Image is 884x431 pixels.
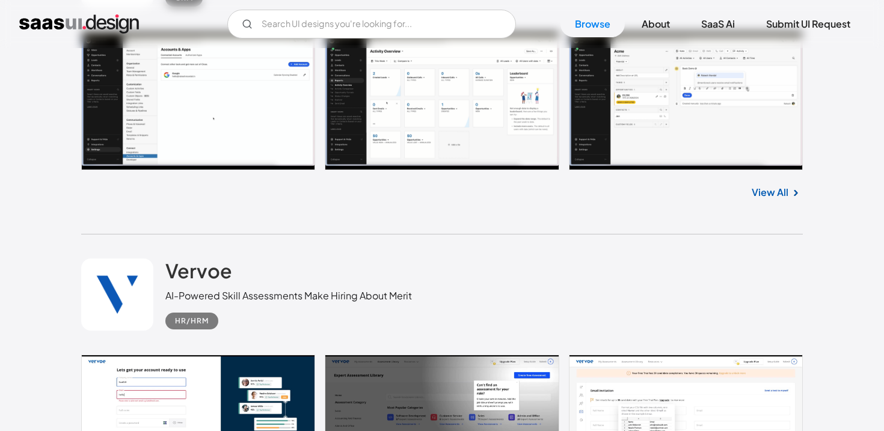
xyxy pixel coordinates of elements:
[227,10,516,38] form: Email Form
[752,185,788,200] a: View All
[165,258,232,289] a: Vervoe
[227,10,516,38] input: Search UI designs you're looking for...
[165,289,412,303] div: AI-Powered Skill Assessments Make Hiring About Merit
[687,11,749,37] a: SaaS Ai
[19,14,139,34] a: home
[627,11,684,37] a: About
[175,314,209,328] div: HR/HRM
[165,258,232,283] h2: Vervoe
[752,11,865,37] a: Submit UI Request
[560,11,625,37] a: Browse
